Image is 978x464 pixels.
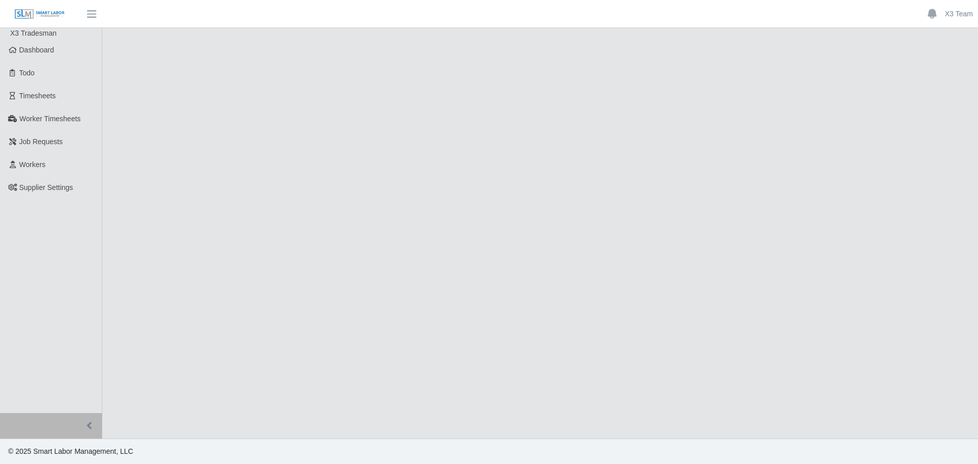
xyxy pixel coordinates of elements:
span: Todo [19,69,35,77]
span: X3 Tradesman [10,29,57,37]
img: SLM Logo [14,9,65,20]
span: Timesheets [19,92,56,100]
span: Dashboard [19,46,55,54]
a: X3 Team [945,9,973,19]
span: Job Requests [19,138,63,146]
span: Workers [19,160,46,169]
span: Worker Timesheets [19,115,80,123]
span: Supplier Settings [19,183,73,192]
span: © 2025 Smart Labor Management, LLC [8,447,133,455]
